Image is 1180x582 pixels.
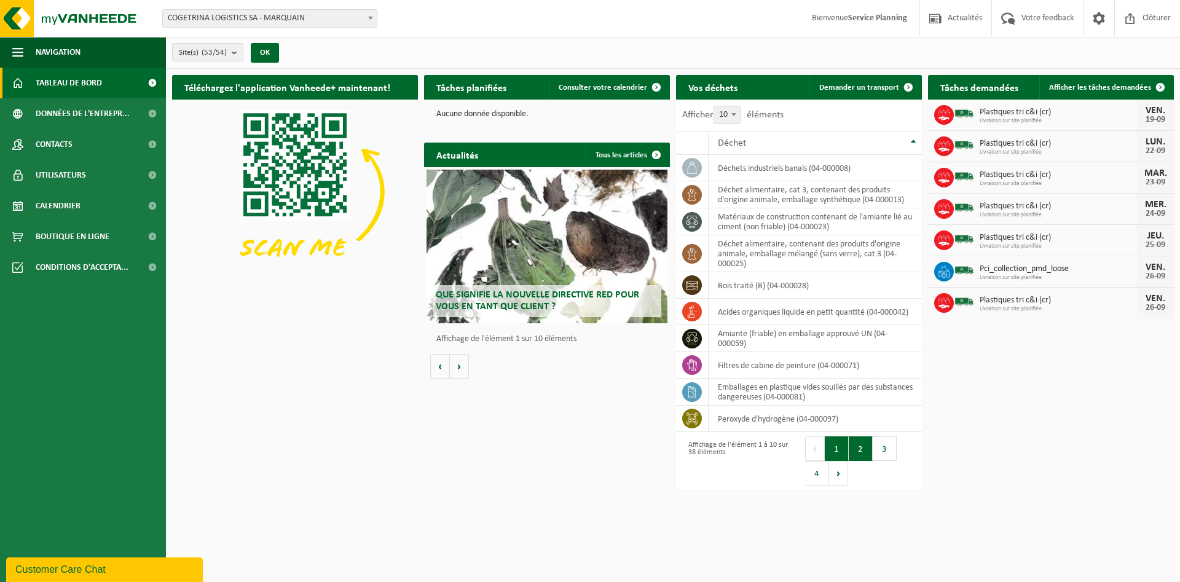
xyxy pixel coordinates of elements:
[427,170,667,323] a: Que signifie la nouvelle directive RED pour vous en tant que client ?
[172,43,243,61] button: Site(s)(53/54)
[1143,262,1168,272] div: VEN.
[436,335,664,344] p: Affichage de l'élément 1 sur 10 éléments
[980,274,1137,281] span: Livraison sur site planifiée
[676,75,750,99] h2: Vos déchets
[709,299,922,325] td: acides organiques liquide en petit quantité (04-000042)
[424,143,490,167] h2: Actualités
[714,106,740,124] span: 10
[980,211,1137,219] span: Livraison sur site planifiée
[825,436,849,461] button: 1
[549,75,669,100] a: Consulter votre calendrier
[709,379,922,406] td: emballages en plastique vides souillés par des substances dangereuses (04-000081)
[1143,304,1168,312] div: 26-09
[202,49,227,57] count: (53/54)
[709,235,922,272] td: déchet alimentaire, contenant des produits d'origine animale, emballage mélangé (sans verre), cat...
[805,461,829,486] button: 4
[954,291,975,312] img: BL-SO-LV
[682,435,793,487] div: Affichage de l'élément 1 à 10 sur 38 éléments
[718,138,746,148] span: Déchet
[1143,210,1168,218] div: 24-09
[1049,84,1151,92] span: Afficher les tâches demandées
[829,461,848,486] button: Next
[36,68,102,98] span: Tableau de bord
[980,180,1137,187] span: Livraison sur site planifiée
[954,103,975,124] img: BL-SO-LV
[1143,147,1168,155] div: 22-09
[172,100,418,284] img: Download de VHEPlus App
[709,208,922,235] td: matériaux de construction contenant de l'amiante lié au ciment (non friable) (04-000023)
[430,354,450,379] button: Vorige
[1143,137,1168,147] div: LUN.
[436,110,658,119] p: Aucune donnée disponible.
[819,84,899,92] span: Demander un transport
[709,181,922,208] td: déchet alimentaire, cat 3, contenant des produits d'origine animale, emballage synthétique (04-00...
[709,155,922,181] td: déchets industriels banals (04-000008)
[954,135,975,155] img: BL-SO-LV
[1143,168,1168,178] div: MAR.
[36,191,81,221] span: Calendrier
[954,197,975,218] img: BL-SO-LV
[980,108,1137,117] span: Plastiques tri c&i (cr)
[709,352,922,379] td: filtres de cabine de peinture (04-000071)
[980,139,1137,149] span: Plastiques tri c&i (cr)
[6,555,205,582] iframe: chat widget
[1143,106,1168,116] div: VEN.
[980,202,1137,211] span: Plastiques tri c&i (cr)
[980,170,1137,180] span: Plastiques tri c&i (cr)
[36,221,109,252] span: Boutique en ligne
[436,290,639,312] span: Que signifie la nouvelle directive RED pour vous en tant que client ?
[980,243,1137,250] span: Livraison sur site planifiée
[36,37,81,68] span: Navigation
[849,436,873,461] button: 2
[586,143,669,167] a: Tous les articles
[1039,75,1173,100] a: Afficher les tâches demandées
[980,305,1137,313] span: Livraison sur site planifiée
[954,166,975,187] img: BL-SO-LV
[873,436,897,461] button: 3
[162,9,377,28] span: COGETRINA LOGISTICS SA - MARQUAIN
[980,264,1137,274] span: Pci_collection_pmd_loose
[1143,241,1168,250] div: 25-09
[36,252,128,283] span: Conditions d'accepta...
[954,260,975,281] img: BL-SO-LV
[709,272,922,299] td: bois traité (B) (04-000028)
[36,160,86,191] span: Utilisateurs
[980,117,1137,125] span: Livraison sur site planifiée
[848,14,907,23] strong: Service Planning
[1143,272,1168,281] div: 26-09
[980,296,1137,305] span: Plastiques tri c&i (cr)
[251,43,279,63] button: OK
[1143,116,1168,124] div: 19-09
[36,129,73,160] span: Contacts
[172,75,403,99] h2: Téléchargez l'application Vanheede+ maintenant!
[179,44,227,62] span: Site(s)
[809,75,921,100] a: Demander un transport
[1143,178,1168,187] div: 23-09
[805,436,825,461] button: Previous
[980,149,1137,156] span: Livraison sur site planifiée
[954,229,975,250] img: BL-SO-LV
[1143,200,1168,210] div: MER.
[1143,231,1168,241] div: JEU.
[163,10,377,27] span: COGETRINA LOGISTICS SA - MARQUAIN
[980,233,1137,243] span: Plastiques tri c&i (cr)
[714,106,741,124] span: 10
[36,98,130,129] span: Données de l'entrepr...
[1143,294,1168,304] div: VEN.
[928,75,1031,99] h2: Tâches demandées
[450,354,469,379] button: Volgende
[709,325,922,352] td: amiante (friable) en emballage approuvé UN (04-000059)
[559,84,647,92] span: Consulter votre calendrier
[682,110,784,120] label: Afficher éléments
[709,406,922,432] td: Peroxyde d'hydrogène (04-000097)
[424,75,519,99] h2: Tâches planifiées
